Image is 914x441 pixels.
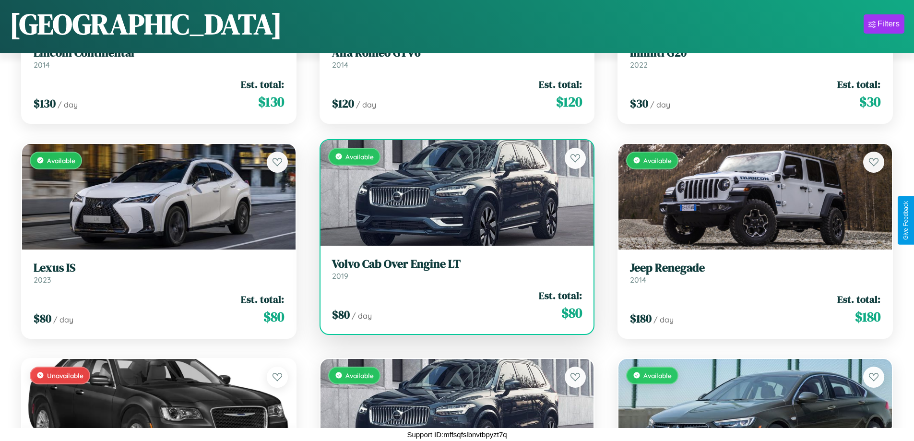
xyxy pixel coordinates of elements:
h3: Jeep Renegade [630,261,880,275]
span: Available [345,371,374,380]
span: Est. total: [837,292,880,306]
span: $ 80 [332,307,350,322]
span: Available [643,156,672,165]
span: Est. total: [539,288,582,302]
span: $ 80 [561,303,582,322]
span: / day [352,311,372,321]
span: / day [653,315,674,324]
h3: Infiniti G20 [630,46,880,60]
span: $ 180 [630,310,652,326]
div: Filters [878,19,900,29]
span: Available [345,153,374,161]
span: $ 180 [855,307,880,326]
span: / day [356,100,376,109]
p: Support ID: mffsqfslbnvtbpyzt7q [407,428,507,441]
a: Alfa Romeo GTV62014 [332,46,582,70]
span: $ 30 [630,95,648,111]
a: Lincoln Continental2014 [34,46,284,70]
h3: Volvo Cab Over Engine LT [332,257,582,271]
span: 2019 [332,271,348,281]
span: Unavailable [47,371,83,380]
span: / day [53,315,73,324]
span: / day [58,100,78,109]
a: Jeep Renegade2014 [630,261,880,285]
h3: Lincoln Continental [34,46,284,60]
span: $ 80 [263,307,284,326]
a: Volvo Cab Over Engine LT2019 [332,257,582,281]
button: Filters [864,14,904,34]
span: 2014 [34,60,50,70]
span: $ 120 [556,92,582,111]
span: Available [643,371,672,380]
span: 2023 [34,275,51,285]
h3: Alfa Romeo GTV6 [332,46,582,60]
span: $ 130 [258,92,284,111]
h1: [GEOGRAPHIC_DATA] [10,4,282,44]
a: Infiniti G202022 [630,46,880,70]
span: 2014 [332,60,348,70]
div: Give Feedback [902,201,909,240]
span: Available [47,156,75,165]
span: $ 80 [34,310,51,326]
span: $ 130 [34,95,56,111]
span: Est. total: [539,77,582,91]
span: Est. total: [837,77,880,91]
span: $ 120 [332,95,354,111]
span: Est. total: [241,292,284,306]
h3: Lexus IS [34,261,284,275]
span: 2014 [630,275,646,285]
span: Est. total: [241,77,284,91]
span: 2022 [630,60,648,70]
a: Lexus IS2023 [34,261,284,285]
span: $ 30 [859,92,880,111]
span: / day [650,100,670,109]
